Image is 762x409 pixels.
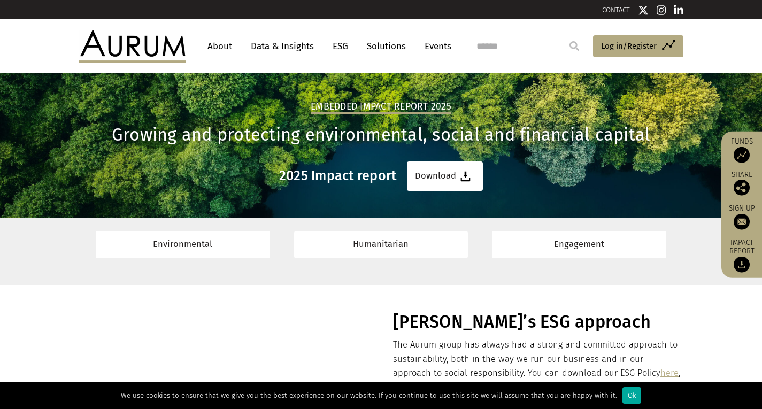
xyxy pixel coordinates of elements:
img: Instagram icon [657,5,666,16]
a: Environmental [96,231,270,258]
a: Solutions [361,36,411,56]
h1: [PERSON_NAME]’s ESG approach [393,312,680,333]
a: Impact report [727,237,757,273]
img: Twitter icon [638,5,649,16]
a: CONTACT [602,6,630,14]
div: Ok [622,387,641,404]
a: here [660,368,679,378]
h3: 2025 Impact report [279,168,397,184]
h2: Embedded Impact report 2025 [311,101,451,114]
a: Log in/Register [593,35,683,58]
span: Log in/Register [601,40,657,52]
a: Humanitarian [294,231,468,258]
a: Download [407,161,483,191]
h1: Growing and protecting environmental, social and financial capital [79,125,683,145]
input: Submit [564,35,585,57]
a: Events [419,36,451,56]
img: Share this post [734,179,750,195]
p: The Aurum group has always had a strong and committed approach to sustainability, both in the way... [393,338,680,395]
a: Sign up [727,203,757,229]
a: Data & Insights [245,36,319,56]
img: Aurum [79,30,186,62]
a: About [202,36,237,56]
img: Sign up to our newsletter [734,213,750,229]
div: Share [727,171,757,195]
img: Access Funds [734,146,750,163]
a: Funds [727,136,757,163]
a: ESG [327,36,353,56]
a: Engagement [492,231,666,258]
img: Linkedin icon [674,5,683,16]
